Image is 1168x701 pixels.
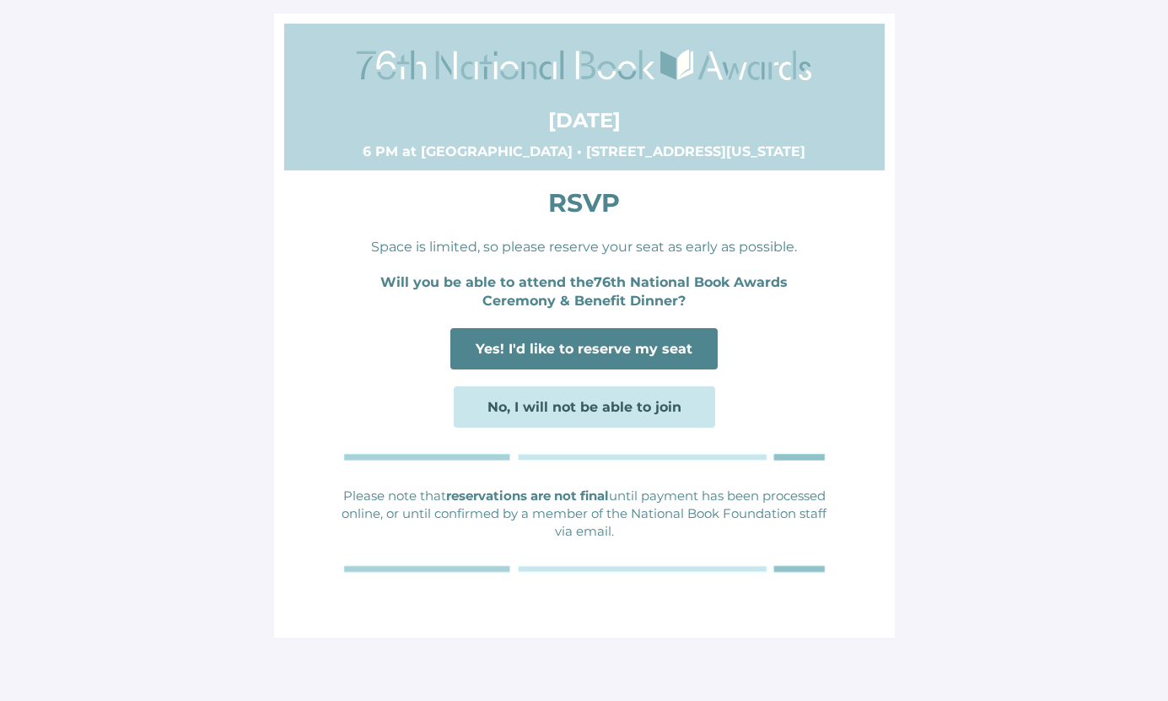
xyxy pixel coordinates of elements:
strong: reservations are not final [446,488,609,504]
a: No, I will not be able to join [454,386,715,428]
p: Please note that until payment has been processed online, or until confirmed by a member of the N... [340,487,829,540]
p: 6 PM at [GEOGRAPHIC_DATA] • [STREET_ADDRESS][US_STATE] [340,143,829,161]
strong: [DATE] [548,108,621,132]
span: Yes! I'd like to reserve my seat [476,341,692,357]
p: RSVP [340,186,829,221]
strong: Will you be able to attend the [380,274,594,290]
p: Space is limited, so please reserve your seat as early as possible. [340,238,829,256]
span: No, I will not be able to join [487,399,681,415]
a: Yes! I'd like to reserve my seat [450,328,718,369]
strong: 76th National Book Awards Ceremony & Benefit Dinner? [482,274,788,309]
